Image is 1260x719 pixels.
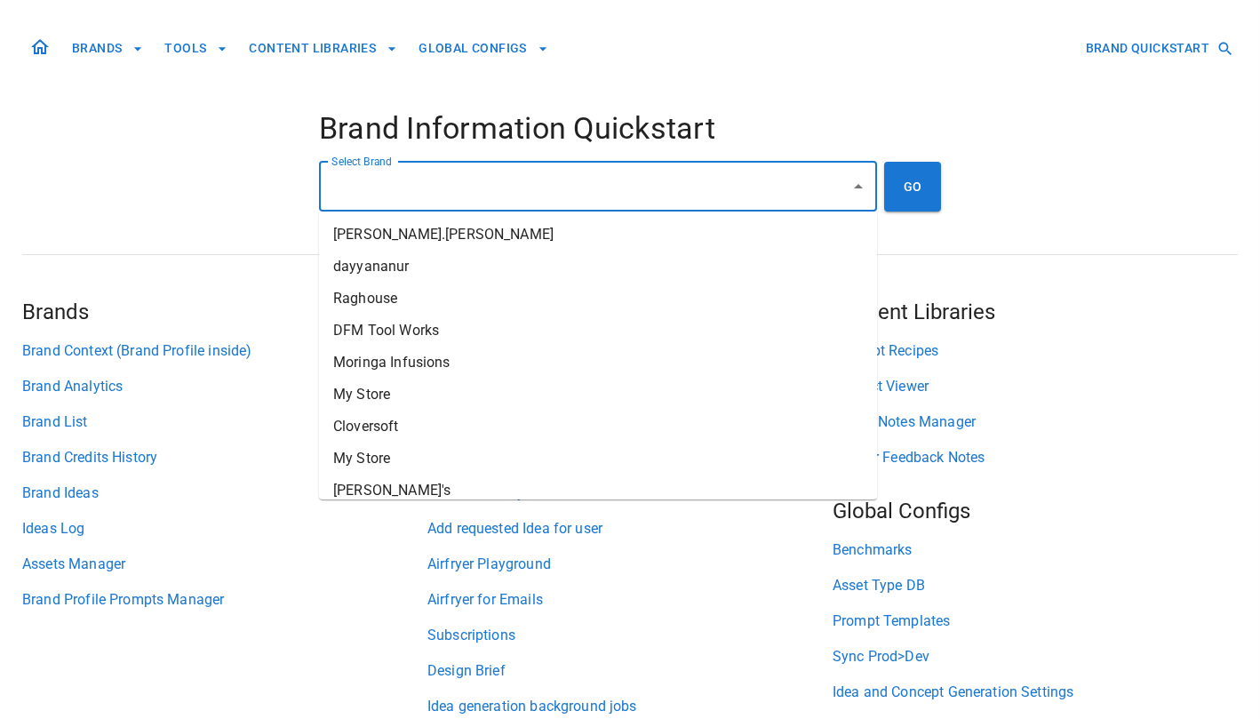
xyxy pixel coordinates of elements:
[319,219,877,251] li: [PERSON_NAME].[PERSON_NAME]
[22,447,427,468] a: Brand Credits History
[65,32,150,65] button: BRANDS
[833,497,1238,525] h5: Global Configs
[319,347,877,379] li: Moringa Infusions
[833,411,1238,433] a: Global Notes Manager
[833,447,1238,468] a: Airfryer Feedback Notes
[319,251,877,283] li: dayyananur
[833,646,1238,667] a: Sync Prod>Dev
[22,298,427,326] h5: Brands
[833,340,1238,362] a: Concept Recipes
[411,32,555,65] button: GLOBAL CONFIGS
[22,518,427,539] a: Ideas Log
[427,660,833,682] a: Design Brief
[1079,32,1238,65] button: BRAND QUICKSTART
[22,589,427,611] a: Brand Profile Prompts Manager
[319,315,877,347] li: DFM Tool Works
[22,376,427,397] a: Brand Analytics
[319,443,877,475] li: My Store
[242,32,404,65] button: CONTENT LIBRARIES
[833,575,1238,596] a: Asset Type DB
[427,625,833,646] a: Subscriptions
[427,554,833,575] a: Airfryer Playground
[884,162,941,212] button: GO
[427,518,833,539] a: Add requested Idea for user
[319,379,877,411] li: My Store
[319,475,877,507] li: [PERSON_NAME]'s
[833,376,1238,397] a: Product Viewer
[846,174,871,199] button: Close
[319,110,941,148] h4: Brand Information Quickstart
[833,611,1238,632] a: Prompt Templates
[331,154,392,169] label: Select Brand
[22,340,427,362] a: Brand Context (Brand Profile inside)
[319,411,877,443] li: Cloversoft
[833,539,1238,561] a: Benchmarks
[319,283,877,315] li: Raghouse
[833,298,1238,326] h5: Content Libraries
[22,554,427,575] a: Assets Manager
[157,32,235,65] button: TOOLS
[833,682,1238,703] a: Idea and Concept Generation Settings
[22,411,427,433] a: Brand List
[22,483,427,504] a: Brand Ideas
[427,589,833,611] a: Airfryer for Emails
[427,696,833,717] a: Idea generation background jobs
